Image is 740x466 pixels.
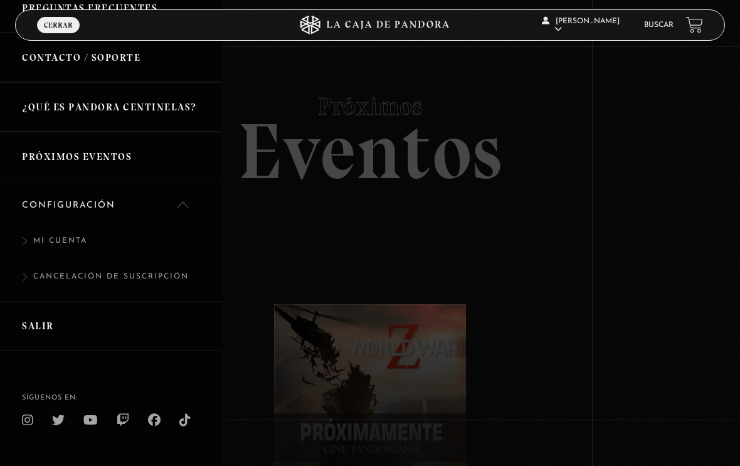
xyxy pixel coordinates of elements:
[686,16,703,33] a: View your shopping cart
[22,395,199,401] h4: SÍguenos en:
[542,18,620,33] span: [PERSON_NAME]
[644,21,674,29] a: Buscar
[44,21,73,29] span: Cerrar
[48,32,69,41] span: Menu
